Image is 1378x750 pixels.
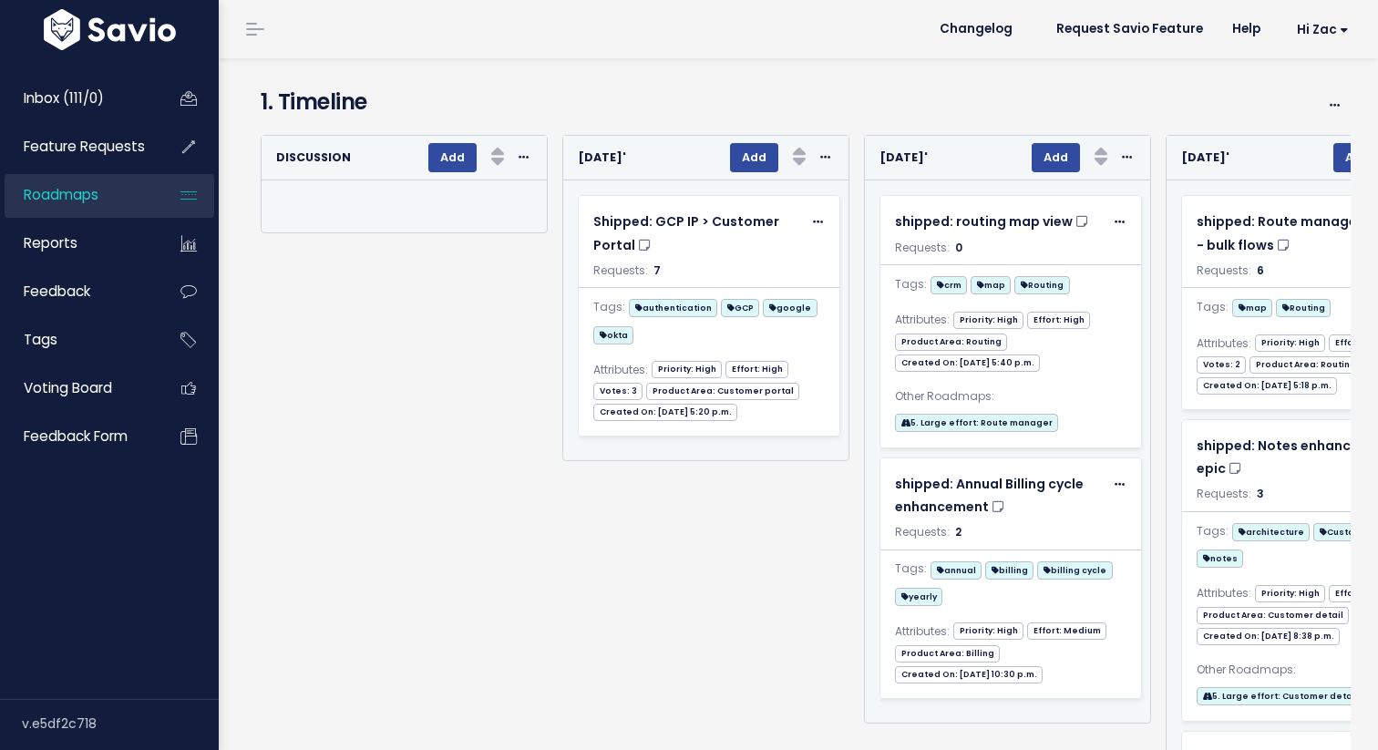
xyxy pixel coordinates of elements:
[940,23,1013,36] span: Changelog
[1042,15,1218,43] a: Request Savio Feature
[895,584,942,607] a: yearly
[629,295,717,318] a: authentication
[895,211,1104,233] a: shipped: routing map view
[931,558,982,580] a: annual
[1255,334,1325,352] span: Priority: High
[895,473,1104,519] a: shipped: Annual Billing cycle enhancement
[1218,15,1275,43] a: Help
[593,262,648,278] span: Requests:
[895,354,1040,372] span: Created On: [DATE] 5:40 p.m.
[24,88,104,108] span: Inbox (111/0)
[1257,262,1264,278] span: 6
[1197,550,1243,568] span: notes
[895,212,1073,231] span: shipped: routing map view
[955,524,962,539] span: 2
[895,414,1058,432] span: 5. Large effort: Route manager
[1197,521,1229,541] span: Tags:
[1037,558,1112,580] a: billing cycle
[39,9,180,50] img: logo-white.9d6f32f41409.svg
[1197,546,1243,569] a: notes
[578,149,626,165] strong: [DATE]'
[895,524,950,539] span: Requests:
[276,149,351,165] strong: Discussion
[895,410,1058,433] a: 5. Large effort: Route manager
[895,622,950,642] span: Attributes:
[24,282,90,301] span: Feedback
[593,404,737,421] span: Created On: [DATE] 5:20 p.m.
[971,276,1011,294] span: map
[879,149,928,165] strong: [DATE]'
[1257,486,1264,501] span: 3
[985,561,1033,580] span: billing
[24,378,112,397] span: Voting Board
[1197,262,1251,278] span: Requests:
[5,319,151,361] a: Tags
[1014,276,1069,294] span: Routing
[1197,297,1229,317] span: Tags:
[5,271,151,313] a: Feedback
[1232,519,1310,542] a: architecture
[895,334,1007,351] span: Product Area: Routing
[593,212,779,253] span: Shipped: GCP IP > Customer Portal
[1027,312,1090,329] span: Effort: High
[1197,583,1251,603] span: Attributes:
[1232,299,1272,317] span: map
[763,295,817,318] a: google
[895,666,1043,683] span: Created On: [DATE] 10:30 p.m.
[1014,272,1069,295] a: Routing
[895,645,1000,663] span: Product Area: Billing
[5,367,151,409] a: Voting Board
[1181,149,1229,165] strong: [DATE]'
[593,383,643,400] span: Votes: 3
[646,383,799,400] span: Product Area: Customer portal
[721,299,759,317] span: GCP
[895,310,950,330] span: Attributes:
[5,174,151,216] a: Roadmaps
[953,312,1023,329] span: Priority: High
[24,426,128,446] span: Feedback form
[652,361,722,378] span: Priority: High
[931,272,967,295] a: crm
[721,295,759,318] a: GCP
[24,233,77,252] span: Reports
[1197,356,1246,374] span: Votes: 2
[1276,299,1331,317] span: Routing
[1297,23,1349,36] span: Hi Zac
[653,262,661,278] span: 7
[24,330,57,349] span: Tags
[5,416,151,457] a: Feedback form
[1249,356,1362,374] span: Product Area: Routing
[895,274,927,294] span: Tags:
[953,622,1023,640] span: Priority: High
[593,326,633,344] span: okta
[955,240,962,255] span: 0
[895,240,950,255] span: Requests:
[1197,687,1363,705] span: 5. Large effort: Customer detail
[1275,15,1363,44] a: Hi Zac
[1027,622,1106,640] span: Effort: Medium
[895,386,994,406] span: Other Roadmaps:
[1197,377,1337,395] span: Created On: [DATE] 5:18 p.m.
[895,588,942,606] span: yearly
[895,559,927,579] span: Tags:
[725,361,788,378] span: Effort: High
[5,222,151,264] a: Reports
[895,475,1084,516] span: shipped: Annual Billing cycle enhancement
[763,299,817,317] span: google
[931,561,982,580] span: annual
[22,700,219,747] div: v.e5df2c718
[1197,683,1363,706] a: 5. Large effort: Customer detail
[24,185,98,204] span: Roadmaps
[1232,523,1310,541] span: architecture
[931,276,967,294] span: crm
[261,86,1258,118] h4: 1. Timeline
[1037,561,1112,580] span: billing cycle
[730,143,778,172] button: Add
[1255,585,1325,602] span: Priority: High
[1197,607,1349,624] span: Product Area: Customer detail
[985,558,1033,580] a: billing
[5,126,151,168] a: Feature Requests
[593,211,802,256] a: Shipped: GCP IP > Customer Portal
[1197,486,1251,501] span: Requests:
[24,137,145,156] span: Feature Requests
